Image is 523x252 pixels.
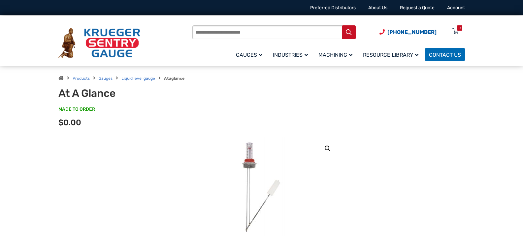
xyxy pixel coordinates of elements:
[58,87,221,99] h1: At A Glance
[322,143,334,154] a: View full-screen image gallery
[363,52,418,58] span: Resource Library
[400,5,435,11] a: Request a Quote
[387,29,437,35] span: [PHONE_NUMBER]
[99,76,113,81] a: Gauges
[58,118,81,127] span: $0.00
[58,106,95,113] span: MADE TO ORDER
[429,52,461,58] span: Contact Us
[273,52,308,58] span: Industries
[269,47,314,62] a: Industries
[368,5,387,11] a: About Us
[359,47,425,62] a: Resource Library
[164,76,184,81] strong: Ataglance
[459,25,461,31] div: 0
[58,28,140,58] img: Krueger Sentry Gauge
[447,5,465,11] a: Account
[232,47,269,62] a: Gauges
[73,76,90,81] a: Products
[121,76,155,81] a: Liquid level gauge
[379,28,437,36] a: Phone Number (920) 434-8860
[318,52,352,58] span: Machining
[314,47,359,62] a: Machining
[310,5,356,11] a: Preferred Distributors
[425,48,465,61] a: Contact Us
[236,52,262,58] span: Gauges
[222,137,301,236] img: At A Glance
